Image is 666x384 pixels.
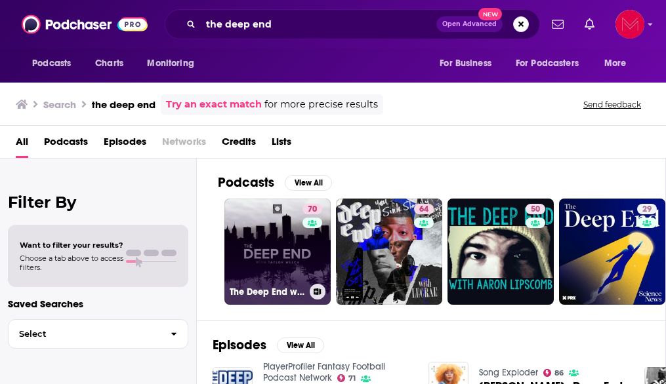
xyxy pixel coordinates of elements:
a: Lists [272,131,291,158]
h2: Episodes [213,337,266,353]
input: Search podcasts, credits, & more... [201,14,436,35]
span: 50 [531,203,540,216]
span: 29 [642,203,652,216]
a: 64 [336,199,442,305]
button: open menu [23,51,88,76]
span: For Podcasters [516,54,579,73]
a: 29 [637,204,657,214]
a: 71 [337,374,356,382]
h3: Search [43,98,76,111]
span: 71 [348,375,356,381]
span: New [478,8,502,20]
button: Open AdvancedNew [436,16,503,32]
button: Select [8,319,188,349]
span: for more precise results [264,97,378,112]
a: Charts [87,51,131,76]
img: User Profile [615,10,644,39]
span: Monitoring [147,54,194,73]
a: 70The Deep End w/[PERSON_NAME] [224,199,331,305]
a: PodcastsView All [218,174,332,191]
button: View All [277,337,324,353]
a: 50 [447,199,554,305]
h2: Podcasts [218,174,274,191]
a: 70 [302,204,322,214]
a: Show notifications dropdown [547,13,569,35]
a: Podcasts [44,131,88,158]
a: 86 [543,369,564,377]
a: Show notifications dropdown [579,13,600,35]
span: Logged in as Pamelamcclure [615,10,644,39]
span: Want to filter your results? [20,240,123,250]
span: More [604,54,627,73]
button: open menu [507,51,598,76]
button: Send feedback [579,99,645,110]
a: All [16,131,28,158]
span: Select [9,330,160,338]
a: Credits [222,131,256,158]
span: Charts [95,54,123,73]
h3: The Deep End w/[PERSON_NAME] [230,286,304,298]
button: open menu [138,51,211,76]
span: 64 [419,203,428,216]
h3: the deep end [92,98,156,111]
span: Networks [162,131,206,158]
span: 70 [308,203,317,216]
a: Try an exact match [166,97,262,112]
a: 50 [526,204,545,214]
a: 64 [414,204,434,214]
a: 29 [559,199,665,305]
h2: Filter By [8,193,188,212]
a: EpisodesView All [213,337,324,353]
span: Open Advanced [442,21,497,28]
a: PlayerProfiler Fantasy Football Podcast Network [263,361,385,383]
button: open menu [430,51,508,76]
button: View All [285,175,332,191]
button: Show profile menu [615,10,644,39]
a: Episodes [104,131,146,158]
button: open menu [595,51,643,76]
span: Podcasts [32,54,71,73]
span: Choose a tab above to access filters. [20,254,123,272]
span: For Business [440,54,491,73]
a: Song Exploder [479,367,538,378]
p: Saved Searches [8,298,188,310]
span: 86 [554,370,564,376]
div: Search podcasts, credits, & more... [165,9,540,39]
img: Podchaser - Follow, Share and Rate Podcasts [22,12,148,37]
